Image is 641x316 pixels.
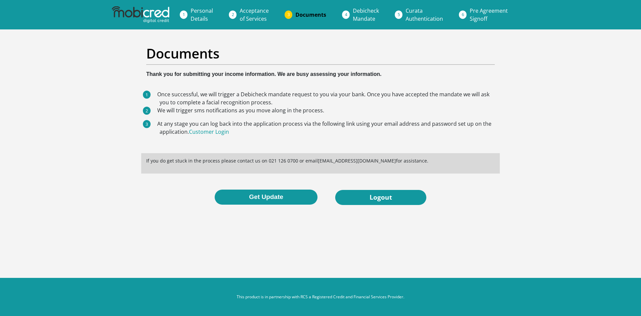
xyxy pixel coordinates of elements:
li: At any stage you can log back into the application process via the following link using your emai... [160,120,495,136]
li: We will trigger sms notifications as you move along in the process. [160,106,495,114]
a: PersonalDetails [185,4,218,25]
a: Documents [290,8,332,21]
a: Logout [335,190,426,205]
span: Debicheck Mandate [353,7,379,22]
h2: Documents [146,45,495,62]
span: Documents [295,11,326,18]
span: Personal Details [191,7,213,22]
span: Acceptance of Services [240,7,269,22]
button: Get Update [215,190,317,205]
span: Pre Agreement Signoff [470,7,508,22]
p: This product is in partnership with RCS a Registered Credit and Financial Services Provider. [135,294,506,300]
a: CurataAuthentication [400,4,448,25]
a: DebicheckMandate [348,4,384,25]
img: mobicred logo [112,6,169,23]
a: Pre AgreementSignoff [464,4,513,25]
b: Thank you for submitting your income information. We are busy assessing your information. [146,71,382,77]
a: Customer Login [189,128,229,135]
p: If you do get stuck in the process please contact us on 021 126 0700 or email [EMAIL_ADDRESS][DOM... [146,157,495,164]
a: Acceptanceof Services [234,4,274,25]
span: Curata Authentication [406,7,443,22]
li: Once successful, we will trigger a Debicheck mandate request to you via your bank. Once you have ... [160,90,495,106]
